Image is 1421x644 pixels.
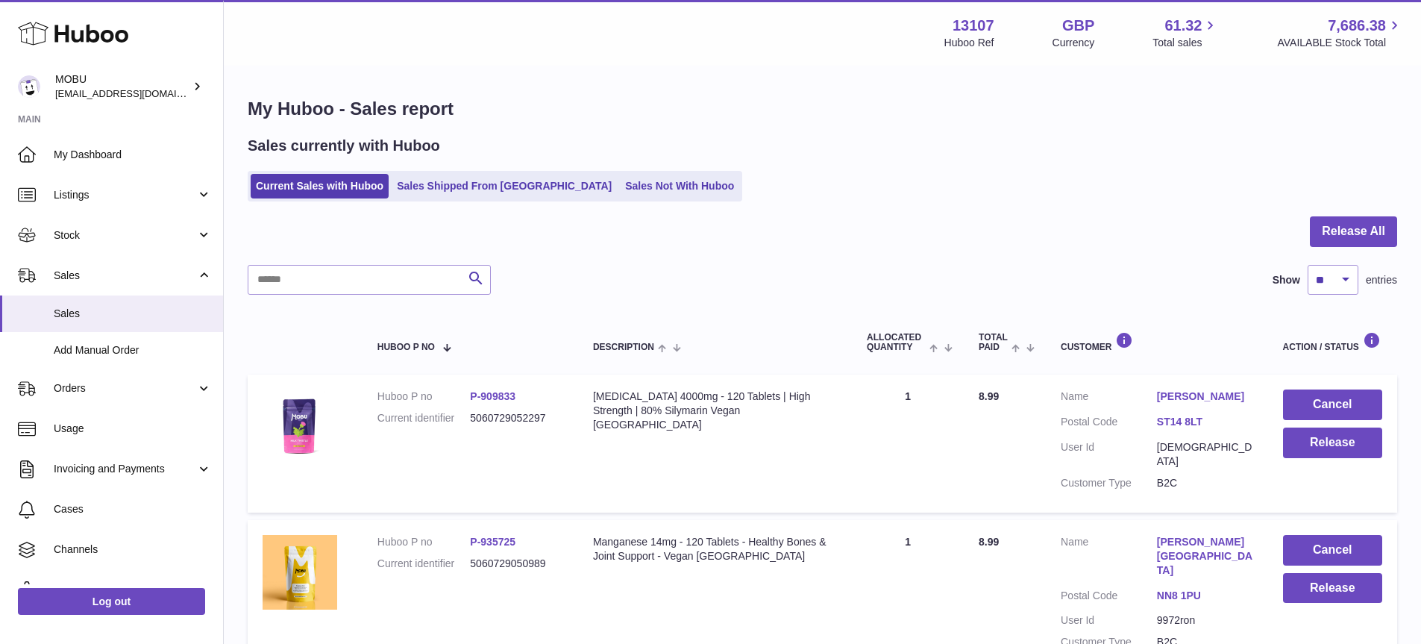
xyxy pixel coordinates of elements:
[1061,476,1157,490] dt: Customer Type
[620,174,739,198] a: Sales Not With Huboo
[1061,332,1253,352] div: Customer
[1157,415,1253,429] a: ST14 8LT
[1062,16,1094,36] strong: GBP
[1283,390,1382,420] button: Cancel
[377,411,471,425] dt: Current identifier
[593,343,654,352] span: Description
[54,422,212,436] span: Usage
[1310,216,1397,247] button: Release All
[248,136,440,156] h2: Sales currently with Huboo
[54,269,196,283] span: Sales
[377,535,471,549] dt: Huboo P no
[953,16,994,36] strong: 13107
[852,375,964,512] td: 1
[1061,613,1157,628] dt: User Id
[54,228,196,243] span: Stock
[1061,440,1157,469] dt: User Id
[55,87,219,99] span: [EMAIL_ADDRESS][DOMAIN_NAME]
[54,543,212,557] span: Channels
[1157,613,1253,628] dd: 9972ron
[593,390,837,432] div: [MEDICAL_DATA] 4000mg - 120 Tablets | High Strength | 80% Silymarin Vegan [GEOGRAPHIC_DATA]
[979,536,999,548] span: 8.99
[54,583,212,597] span: Settings
[944,36,994,50] div: Huboo Ref
[1328,16,1386,36] span: 7,686.38
[1283,332,1382,352] div: Action / Status
[1061,390,1157,407] dt: Name
[1061,589,1157,607] dt: Postal Code
[1157,535,1253,578] a: [PERSON_NAME][GEOGRAPHIC_DATA]
[1277,16,1403,50] a: 7,686.38 AVAILABLE Stock Total
[54,343,212,357] span: Add Manual Order
[1157,589,1253,603] a: NN8 1PU
[979,333,1008,352] span: Total paid
[1157,440,1253,469] dd: [DEMOGRAPHIC_DATA]
[1053,36,1095,50] div: Currency
[1061,535,1157,581] dt: Name
[979,390,999,402] span: 8.99
[1273,273,1300,287] label: Show
[1061,415,1157,433] dt: Postal Code
[1152,36,1219,50] span: Total sales
[18,75,40,98] img: mo@mobu.co.uk
[377,390,471,404] dt: Huboo P no
[18,588,205,615] a: Log out
[263,390,337,464] img: $_57.JPG
[470,411,563,425] dd: 5060729052297
[54,307,212,321] span: Sales
[1283,535,1382,566] button: Cancel
[1366,273,1397,287] span: entries
[55,72,189,101] div: MOBU
[377,343,435,352] span: Huboo P no
[1157,390,1253,404] a: [PERSON_NAME]
[54,502,212,516] span: Cases
[54,188,196,202] span: Listings
[54,381,196,396] span: Orders
[54,462,196,476] span: Invoicing and Payments
[1283,573,1382,604] button: Release
[470,390,515,402] a: P-909833
[1277,36,1403,50] span: AVAILABLE Stock Total
[470,557,563,571] dd: 5060729050989
[470,536,515,548] a: P-935725
[867,333,926,352] span: ALLOCATED Quantity
[392,174,617,198] a: Sales Shipped From [GEOGRAPHIC_DATA]
[251,174,389,198] a: Current Sales with Huboo
[593,535,837,563] div: Manganese 14mg - 120 Tablets - Healthy Bones & Joint Support - Vegan [GEOGRAPHIC_DATA]
[377,557,471,571] dt: Current identifier
[263,535,337,610] img: $_57.PNG
[1164,16,1202,36] span: 61.32
[54,148,212,162] span: My Dashboard
[1157,476,1253,490] dd: B2C
[248,97,1397,121] h1: My Huboo - Sales report
[1152,16,1219,50] a: 61.32 Total sales
[1283,428,1382,458] button: Release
